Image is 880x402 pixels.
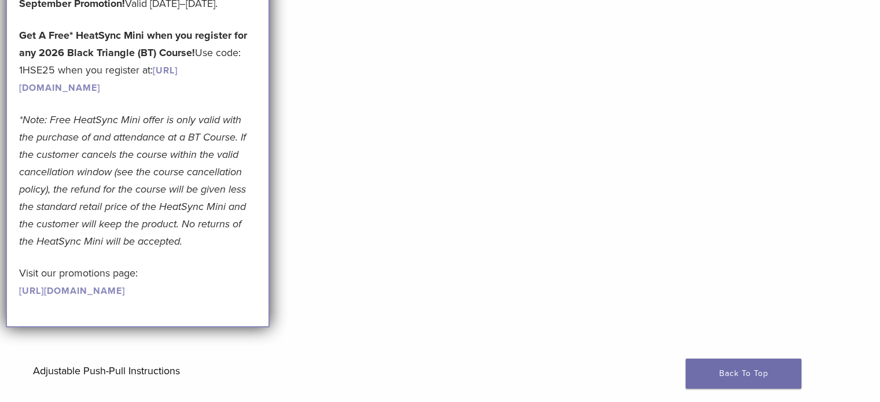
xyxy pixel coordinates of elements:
[686,359,801,389] a: Back To Top
[19,27,256,96] p: Use code: 1HSE25 when you register at:
[19,285,125,297] a: [URL][DOMAIN_NAME]
[33,362,848,379] p: Adjustable Push-Pull Instructions
[19,113,246,248] em: *Note: Free HeatSync Mini offer is only valid with the purchase of and attendance at a BT Course....
[19,29,247,59] strong: Get A Free* HeatSync Mini when you register for any 2026 Black Triangle (BT) Course!
[19,264,256,299] p: Visit our promotions page:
